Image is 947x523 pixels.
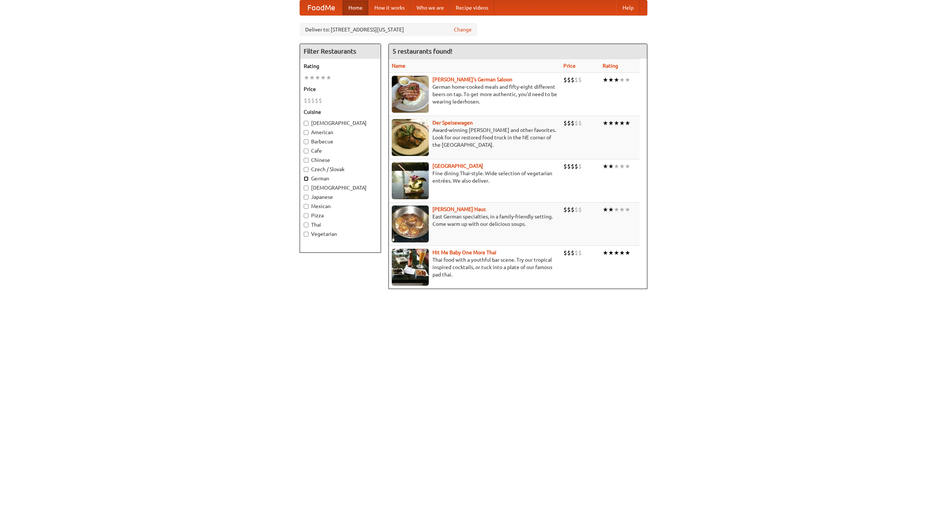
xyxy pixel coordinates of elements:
input: Pizza [304,213,309,218]
a: FoodMe [300,0,343,15]
li: ★ [608,76,614,84]
li: $ [571,76,574,84]
li: $ [567,206,571,214]
p: East German specialties, in a family-friendly setting. Come warm up with our delicious soups. [392,213,557,228]
li: ★ [320,74,326,82]
img: babythai.jpg [392,249,429,286]
li: ★ [614,249,619,257]
input: Mexican [304,204,309,209]
li: ★ [603,76,608,84]
img: esthers.jpg [392,76,429,113]
li: $ [571,249,574,257]
h5: Rating [304,62,377,70]
li: $ [319,96,322,105]
input: [DEMOGRAPHIC_DATA] [304,186,309,190]
li: $ [563,206,567,214]
input: [DEMOGRAPHIC_DATA] [304,121,309,126]
li: $ [578,206,582,214]
li: $ [563,119,567,127]
li: $ [563,76,567,84]
a: [PERSON_NAME] Haus [432,206,486,212]
li: $ [571,162,574,170]
img: kohlhaus.jpg [392,206,429,242]
li: ★ [625,249,630,257]
a: Recipe videos [450,0,494,15]
label: Mexican [304,203,377,210]
li: $ [567,162,571,170]
li: ★ [304,74,309,82]
label: [DEMOGRAPHIC_DATA] [304,119,377,127]
input: German [304,176,309,181]
input: Chinese [304,158,309,163]
li: ★ [625,206,630,214]
a: Help [617,0,640,15]
img: satay.jpg [392,162,429,199]
li: $ [563,249,567,257]
li: ★ [603,119,608,127]
input: Cafe [304,149,309,153]
li: ★ [603,249,608,257]
label: [DEMOGRAPHIC_DATA] [304,184,377,191]
a: Der Speisewagen [432,120,473,126]
li: $ [574,162,578,170]
a: Home [343,0,368,15]
li: ★ [619,119,625,127]
p: Thai food with a youthful bar scene. Try our tropical inspired cocktails, or tuck into a plate of... [392,256,557,278]
h5: Price [304,85,377,93]
input: Thai [304,223,309,227]
label: Japanese [304,193,377,201]
li: ★ [625,119,630,127]
label: German [304,175,377,182]
li: $ [307,96,311,105]
a: Name [392,63,405,69]
li: $ [574,206,578,214]
a: Price [563,63,576,69]
li: $ [574,119,578,127]
li: $ [571,206,574,214]
label: Vegetarian [304,230,377,238]
h4: Filter Restaurants [300,44,381,59]
li: ★ [625,76,630,84]
li: $ [578,119,582,127]
img: speisewagen.jpg [392,119,429,156]
li: $ [578,162,582,170]
label: Thai [304,221,377,228]
li: $ [574,76,578,84]
li: ★ [309,74,315,82]
li: ★ [614,206,619,214]
li: $ [578,76,582,84]
a: How it works [368,0,411,15]
input: Vegetarian [304,232,309,237]
ng-pluralize: 5 restaurants found! [392,48,452,55]
label: Barbecue [304,138,377,145]
li: ★ [603,162,608,170]
li: ★ [315,74,320,82]
p: Award-winning [PERSON_NAME] and other favorites. Look for our restored food truck in the NE corne... [392,126,557,149]
a: Change [454,26,472,33]
label: American [304,129,377,136]
li: $ [578,249,582,257]
li: ★ [614,76,619,84]
h5: Cuisine [304,108,377,116]
li: ★ [614,162,619,170]
li: $ [315,96,319,105]
li: ★ [608,119,614,127]
li: ★ [619,249,625,257]
li: ★ [603,206,608,214]
a: Hit Me Baby One More Thai [432,249,496,255]
label: Chinese [304,156,377,164]
label: Pizza [304,212,377,219]
b: [PERSON_NAME]'s German Saloon [432,77,512,82]
input: Czech / Slovak [304,167,309,172]
label: Czech / Slovak [304,166,377,173]
p: German home-cooked meals and fifty-eight different beers on tap. To get more authentic, you'd nee... [392,83,557,105]
li: $ [304,96,307,105]
li: $ [567,249,571,257]
li: $ [567,119,571,127]
li: $ [563,162,567,170]
input: Barbecue [304,139,309,144]
input: Japanese [304,195,309,200]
